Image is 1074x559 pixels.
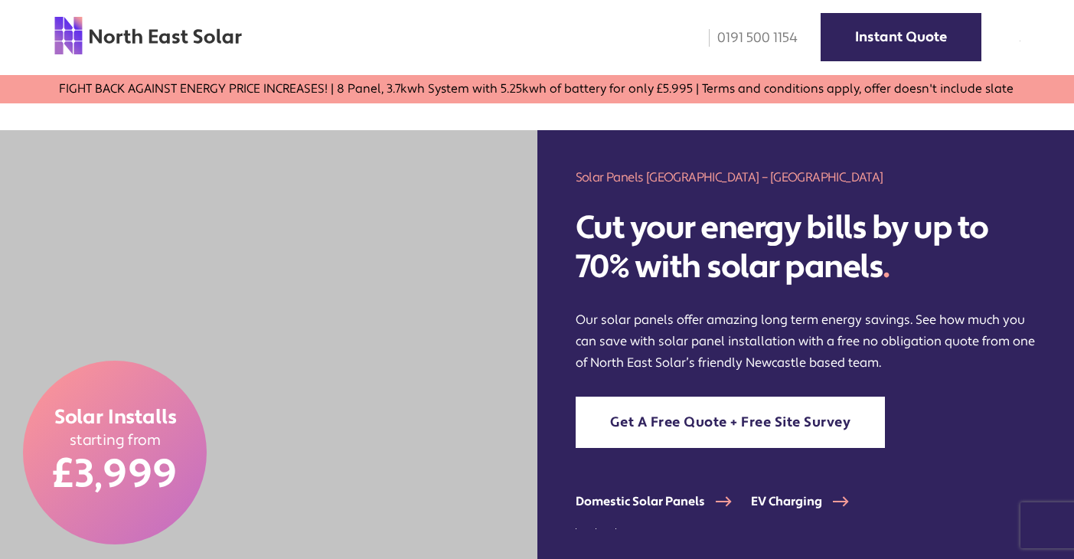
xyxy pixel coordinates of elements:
[54,15,243,56] img: north east solar logo
[576,168,1036,186] h1: Solar Panels [GEOGRAPHIC_DATA] – [GEOGRAPHIC_DATA]
[23,361,207,544] a: Solar Installs starting from £3,999
[69,431,161,450] span: starting from
[821,13,981,61] a: Instant Quote
[751,494,868,509] a: EV Charging
[576,309,1036,374] p: Our solar panels offer amazing long term energy savings. See how much you can save with solar pan...
[883,247,890,288] span: .
[576,209,1036,286] h2: Cut your energy bills by up to 70% with solar panels
[698,29,798,47] a: 0191 500 1154
[53,449,178,500] span: £3,999
[576,397,886,448] a: Get A Free Quote + Free Site Survey
[576,494,751,509] a: Domestic Solar Panels
[54,405,176,431] span: Solar Installs
[709,29,710,47] img: phone icon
